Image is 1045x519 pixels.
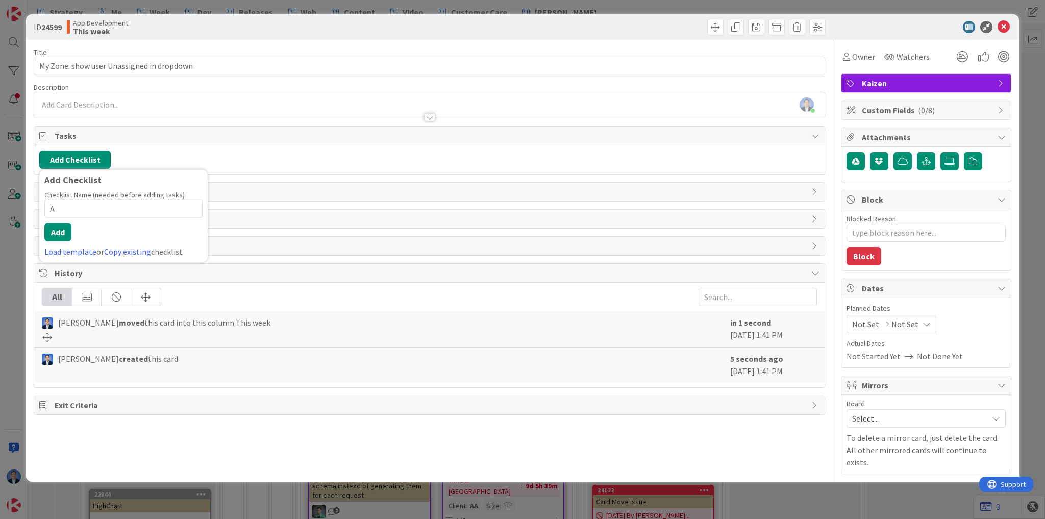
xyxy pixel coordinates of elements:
[730,317,771,328] b: in 1 second
[58,316,270,329] span: [PERSON_NAME] this card into this column This week
[39,151,111,169] button: Add Checklist
[862,104,992,116] span: Custom Fields
[55,240,806,252] span: Metrics
[119,317,144,328] b: moved
[847,247,881,265] button: Block
[34,47,47,57] label: Title
[699,288,817,306] input: Search...
[55,213,806,225] span: Links
[917,350,963,362] span: Not Done Yet
[34,21,62,33] span: ID
[119,354,148,364] b: created
[847,214,896,224] label: Blocked Reason
[730,354,783,364] b: 5 seconds ago
[42,288,72,306] div: All
[847,338,1006,349] span: Actual Dates
[34,57,825,75] input: type card name here...
[918,105,935,115] span: ( 0/8 )
[852,318,879,330] span: Not Set
[730,316,817,342] div: [DATE] 1:41 PM
[44,246,96,257] a: Load template
[44,223,71,241] button: Add
[847,432,1006,468] p: To delete a mirror card, just delete the card. All other mirrored cards will continue to exists.
[34,83,69,92] span: Description
[73,27,128,35] b: This week
[42,317,53,329] img: DP
[800,97,814,112] img: 0C7sLYpboC8qJ4Pigcws55mStztBx44M.png
[44,175,203,185] div: Add Checklist
[55,130,806,142] span: Tasks
[55,186,806,198] span: Comments
[862,379,992,391] span: Mirrors
[730,353,817,377] div: [DATE] 1:41 PM
[862,131,992,143] span: Attachments
[862,193,992,206] span: Block
[862,77,992,89] span: Kaizen
[852,411,983,426] span: Select...
[21,2,46,14] span: Support
[862,282,992,294] span: Dates
[891,318,918,330] span: Not Set
[897,51,930,63] span: Watchers
[847,350,901,362] span: Not Started Yet
[104,246,151,257] a: Copy existing
[852,51,875,63] span: Owner
[73,19,128,27] span: App Development
[55,399,806,411] span: Exit Criteria
[847,400,865,407] span: Board
[44,190,185,200] label: Checklist Name (needed before adding tasks)
[58,353,178,365] span: [PERSON_NAME] this card
[55,267,806,279] span: History
[44,245,203,258] div: or checklist
[42,354,53,365] img: DP
[847,303,1006,314] span: Planned Dates
[41,22,62,32] b: 24599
